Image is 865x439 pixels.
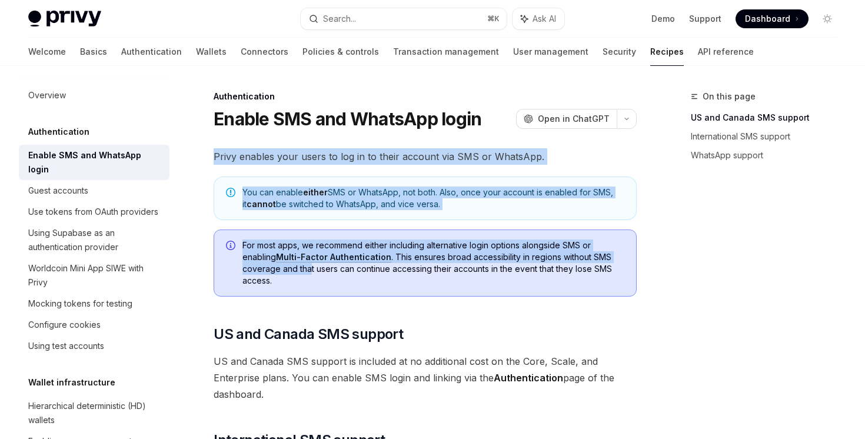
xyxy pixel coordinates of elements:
[736,9,809,28] a: Dashboard
[214,108,481,129] h1: Enable SMS and WhatsApp login
[226,188,235,197] svg: Note
[818,9,837,28] button: Toggle dark mode
[19,180,169,201] a: Guest accounts
[19,293,169,314] a: Mocking tokens for testing
[691,146,846,165] a: WhatsApp support
[533,13,556,25] span: Ask AI
[28,11,101,27] img: light logo
[19,145,169,180] a: Enable SMS and WhatsApp login
[276,252,391,262] a: Multi-Factor Authentication
[214,325,403,344] span: US and Canada SMS support
[323,12,356,26] div: Search...
[513,38,588,66] a: User management
[19,335,169,357] a: Using test accounts
[214,148,637,165] span: Privy enables your users to log in to their account via SMS or WhatsApp.
[691,108,846,127] a: US and Canada SMS support
[691,127,846,146] a: International SMS support
[28,261,162,290] div: Worldcoin Mini App SIWE with Privy
[28,339,104,353] div: Using test accounts
[196,38,227,66] a: Wallets
[28,125,89,139] h5: Authentication
[28,205,158,219] div: Use tokens from OAuth providers
[28,375,115,390] h5: Wallet infrastructure
[301,8,506,29] button: Search...⌘K
[226,241,238,252] svg: Info
[247,199,276,209] strong: cannot
[19,222,169,258] a: Using Supabase as an authentication provider
[538,113,610,125] span: Open in ChatGPT
[19,201,169,222] a: Use tokens from OAuth providers
[28,148,162,177] div: Enable SMS and WhatsApp login
[487,14,500,24] span: ⌘ K
[28,297,132,311] div: Mocking tokens for testing
[650,38,684,66] a: Recipes
[214,91,637,102] div: Authentication
[603,38,636,66] a: Security
[19,314,169,335] a: Configure cookies
[121,38,182,66] a: Authentication
[28,226,162,254] div: Using Supabase as an authentication provider
[698,38,754,66] a: API reference
[28,318,101,332] div: Configure cookies
[19,85,169,106] a: Overview
[513,8,564,29] button: Ask AI
[241,38,288,66] a: Connectors
[28,399,162,427] div: Hierarchical deterministic (HD) wallets
[80,38,107,66] a: Basics
[393,38,499,66] a: Transaction management
[242,240,624,287] span: For most apps, we recommend either including alternative login options alongside SMS or enabling ...
[214,353,637,403] span: US and Canada SMS support is included at no additional cost on the Core, Scale, and Enterprise pl...
[28,184,88,198] div: Guest accounts
[19,258,169,293] a: Worldcoin Mini App SIWE with Privy
[28,38,66,66] a: Welcome
[242,187,624,210] span: You can enable SMS or WhatsApp, not both. Also, once your account is enabled for SMS, it be switc...
[494,372,563,384] strong: Authentication
[516,109,617,129] button: Open in ChatGPT
[28,88,66,102] div: Overview
[302,38,379,66] a: Policies & controls
[745,13,790,25] span: Dashboard
[689,13,721,25] a: Support
[703,89,756,104] span: On this page
[19,395,169,431] a: Hierarchical deterministic (HD) wallets
[651,13,675,25] a: Demo
[303,187,328,197] strong: either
